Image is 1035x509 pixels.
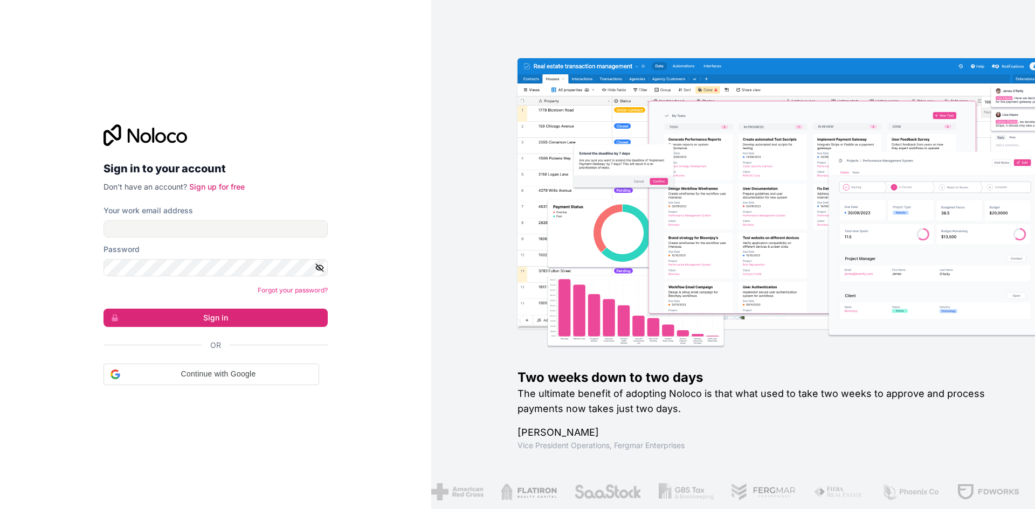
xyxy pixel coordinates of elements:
[956,483,1019,500] img: /assets/fdworks-Bi04fVtw.png
[103,220,328,238] input: Email address
[103,259,328,276] input: Password
[125,368,312,380] span: Continue with Google
[189,182,245,191] a: Sign up for free
[730,483,796,500] img: /assets/fergmar-CudnrXN5.png
[103,159,328,178] h2: Sign in to your account
[103,309,328,327] button: Sign in
[517,440,1000,451] h1: Vice President Operations , Fergmar Enterprises
[517,369,1000,386] h1: Two weeks down to two days
[659,483,714,500] img: /assets/gbstax-C-GtDUiK.png
[517,425,1000,440] h1: [PERSON_NAME]
[103,205,193,216] label: Your work email address
[210,340,221,351] span: Or
[574,483,641,500] img: /assets/saastock-C6Zbiodz.png
[258,286,328,294] a: Forgot your password?
[431,483,484,500] img: /assets/american-red-cross-BAupjrZR.png
[103,364,319,385] div: Continue with Google
[881,483,940,500] img: /assets/phoenix-BREaitsQ.png
[103,182,187,191] span: Don't have an account?
[517,386,1000,416] h2: The ultimate benefit of adopting Noloco is that what used to take two weeks to approve and proces...
[103,244,140,255] label: Password
[501,483,557,500] img: /assets/flatiron-C8eUkumj.png
[813,483,864,500] img: /assets/fiera-fwj2N5v4.png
